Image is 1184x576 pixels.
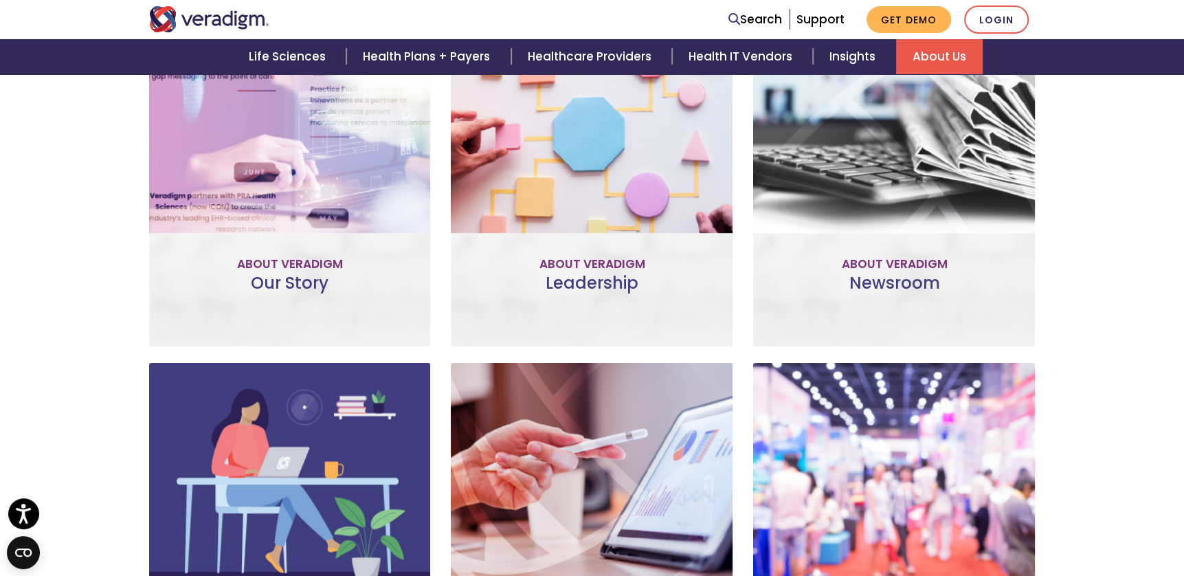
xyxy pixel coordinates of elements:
[813,39,896,74] a: Insights
[896,39,983,74] a: About Us
[764,274,1024,313] h3: Newsroom
[462,274,722,313] h3: Leadership
[728,10,782,29] a: Search
[964,5,1029,34] a: Login
[160,255,420,274] p: About Veradigm
[160,274,420,313] h3: Our Story
[149,6,269,32] img: Veradigm logo
[7,536,40,569] button: Open CMP widget
[462,255,722,274] p: About Veradigm
[764,255,1024,274] p: About Veradigm
[346,39,511,74] a: Health Plans + Payers
[672,39,813,74] a: Health IT Vendors
[867,6,951,33] a: Get Demo
[796,11,845,27] a: Support
[232,39,346,74] a: Life Sciences
[511,39,672,74] a: Healthcare Providers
